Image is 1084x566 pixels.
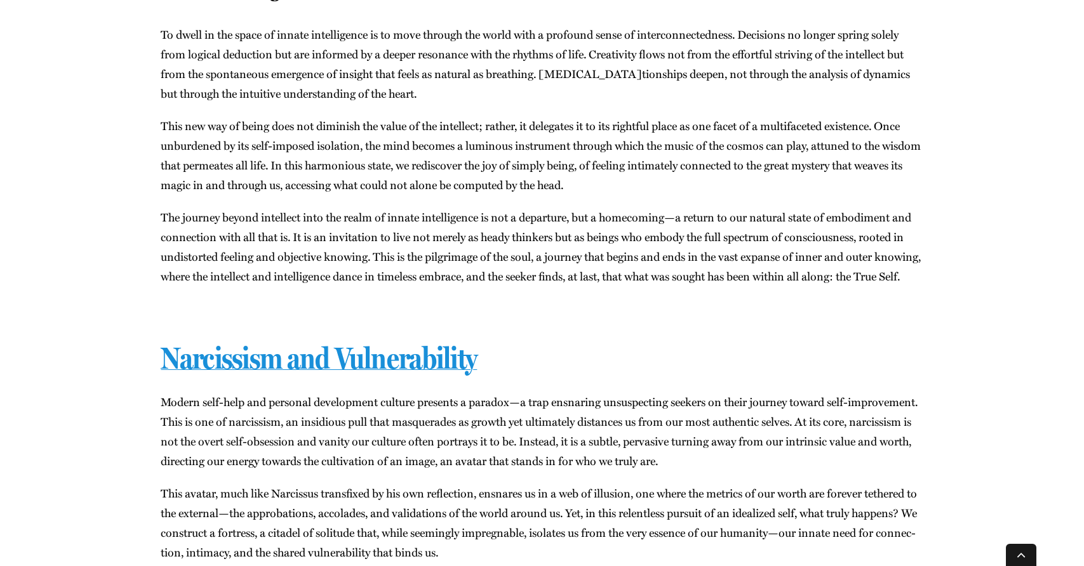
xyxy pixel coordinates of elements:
[161,25,923,103] p: To dwell in the space of innate intel­li­gence is to move through the world with a pro­found sens...
[161,392,923,471] p: Mod­ern self-help and per­son­al devel­op­ment cul­ture presents a paradox—a trap ensnar­ing unsu...
[161,340,477,376] a: Narcissism and Vulnerability
[161,484,923,562] p: This avatar, much like Nar­cis­sus trans­fixed by his own reflec­tion, ensnares us in a web of il...
[161,116,923,195] p: This new way of being does not dimin­ish the val­ue of the intel­lect; rather, it del­e­gates it ...
[161,207,923,286] p: The jour­ney beyond intel­lect into the realm of innate intel­li­gence is not a depar­ture, but a...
